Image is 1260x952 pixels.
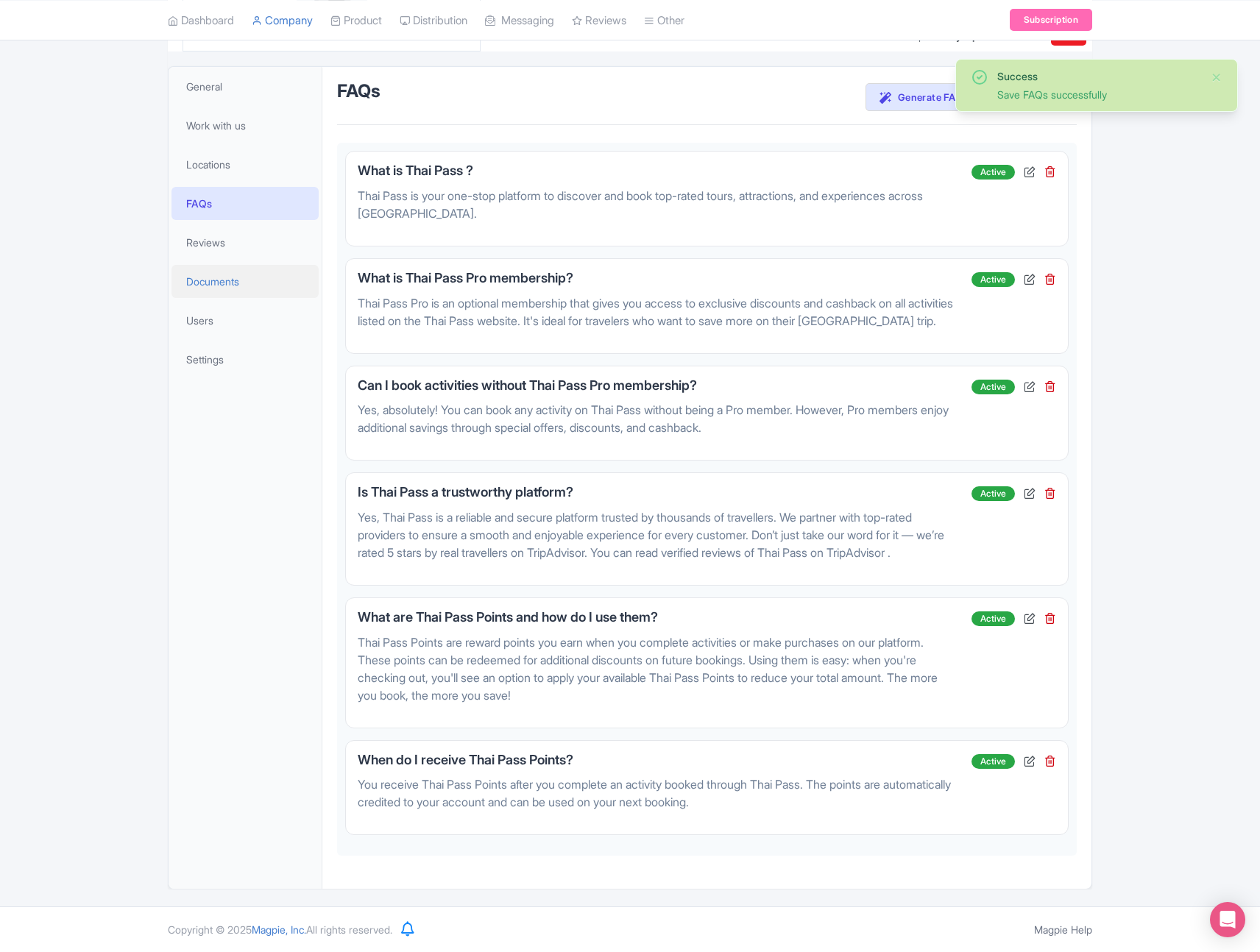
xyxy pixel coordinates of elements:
[1044,485,1056,502] div: Delete FAQ
[1024,163,1036,181] div: Edit FAQ
[1044,163,1056,181] div: Delete FAQ
[1010,9,1092,31] a: Subscription
[186,79,222,94] span: General
[1024,271,1036,288] div: Edit FAQ
[337,82,381,101] h2: FAQs
[159,922,401,937] div: Copyright © 2025 All rights reserved.
[171,304,319,337] a: Users
[866,83,982,111] a: Generate FAQs
[1024,753,1036,770] div: Edit FAQ
[997,68,1199,84] div: Success
[971,380,1015,394] span: Active
[1044,378,1056,396] div: Delete FAQ
[971,611,1015,626] span: Active
[1210,902,1245,937] div: Open Intercom Messenger
[358,294,960,330] p: Thai Pass Pro is an optional membership that gives you access to exclusive discounts and cashback...
[1044,753,1056,770] div: Delete FAQ
[171,148,319,181] a: Locations
[186,235,225,250] span: Reviews
[358,610,960,625] h3: What are Thai Pass Points and how do I use them?
[186,196,212,211] span: FAQs
[971,272,1015,287] span: Active
[1044,271,1056,288] div: Delete FAQ
[971,754,1015,769] span: Active
[358,401,960,436] p: Yes, absolutely! You can book any activity on Thai Pass without being a Pro member. However, Pro ...
[358,508,960,561] p: Yes, Thai Pass is a reliable and secure platform trusted by thousands of travellers. We partner w...
[171,109,319,142] a: Work with us
[358,753,960,767] h3: When do I receive Thai Pass Points?
[997,87,1199,102] div: Save FAQs successfully
[1024,485,1036,502] div: Edit FAQ
[171,187,319,220] a: FAQs
[186,274,239,289] span: Documents
[1024,610,1036,628] div: Edit FAQ
[171,265,319,298] a: Documents
[950,29,1042,42] span: by Operator [DATE]
[358,271,960,285] h3: What is Thai Pass Pro membership?
[186,157,230,172] span: Locations
[358,378,960,393] h3: Can I book activities without Thai Pass Pro membership?
[252,923,306,936] span: Magpie, Inc.
[1044,610,1056,628] div: Delete FAQ
[171,70,319,103] a: General
[358,485,960,500] h3: Is Thai Pass a trustworthy platform?
[971,165,1015,180] span: Active
[1211,68,1222,86] button: Close
[971,486,1015,501] span: Active
[186,352,224,367] span: Settings
[1024,378,1036,396] div: Edit FAQ
[171,343,319,376] a: Settings
[171,226,319,259] a: Reviews
[186,118,246,133] span: Work with us
[1034,923,1092,936] a: Magpie Help
[358,187,960,222] p: Thai Pass is your one-stop platform to discover and book top-rated tours, attractions, and experi...
[358,775,960,811] p: You receive Thai Pass Points after you complete an activity booked through Thai Pass. The points ...
[186,313,213,328] span: Users
[358,633,960,704] p: Thai Pass Points are reward points you earn when you complete activities or make purchases on our...
[358,163,960,178] h3: What is Thai Pass ?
